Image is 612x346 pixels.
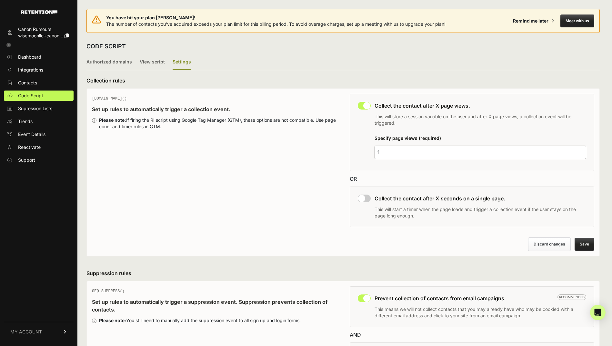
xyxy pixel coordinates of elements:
span: Code Script [18,92,43,99]
p: This means we will not collect contacts that you may already have who may be cookied with a diffe... [375,306,587,319]
span: wisemoonllc+canon... [18,33,63,38]
button: Meet with us [560,14,594,27]
a: Reactivate [4,142,74,152]
strong: Set up rules to automatically trigger a collection event. [92,106,230,112]
h2: CODE SCRIPT [86,42,126,51]
strong: Set up rules to automatically trigger a suppression event. Suppression prevents collection of con... [92,299,327,313]
strong: Please note: [99,117,126,123]
div: If firing the R! script using Google Tag Manager (GTM), these options are not compatible. Use pag... [99,117,337,130]
h3: Collect the contact after X page views. [375,102,587,110]
label: View script [140,55,165,70]
div: Remind me later [513,18,548,24]
button: Discard changes [528,237,571,251]
strong: Please note: [99,318,126,323]
span: Support [18,157,35,163]
input: 4 [375,146,587,159]
h3: Suppression rules [86,269,600,277]
h3: Collection rules [86,77,600,84]
a: Canon Rumours wisemoonllc+canon... [4,24,74,41]
button: Save [575,238,594,251]
a: Supression Lists [4,103,74,114]
a: Code Script [4,91,74,101]
a: Trends [4,116,74,127]
label: Authorized domains [86,55,132,70]
a: Integrations [4,65,74,75]
h3: Prevent collection of contacts from email campaigns [375,294,587,302]
div: OR [350,175,595,183]
a: Contacts [4,78,74,88]
a: Event Details [4,129,74,139]
img: Retention.com [21,10,57,14]
a: Support [4,155,74,165]
button: Remind me later [510,15,557,27]
div: Open Intercom Messenger [590,305,606,320]
span: Integrations [18,67,43,73]
span: MY ACCOUNT [10,329,42,335]
label: Settings [173,55,191,70]
span: Dashboard [18,54,41,60]
a: MY ACCOUNT [4,322,74,341]
span: GEQ.SUPPRESS() [92,289,125,293]
div: AND [350,331,595,339]
div: Canon Rumours [18,26,69,33]
label: Specify page views (required) [375,135,441,141]
span: Event Details [18,131,45,138]
h3: Collect the contact after X seconds on a single page. [375,195,587,202]
span: Contacts [18,80,37,86]
span: Trends [18,118,33,125]
span: Recommended [557,294,586,300]
span: The number of contacts you've acquired exceeds your plan limit for this billing period. To avoid ... [106,21,446,27]
span: [DOMAIN_NAME]() [92,96,127,101]
div: You still need to manually add the suppression event to all sign up and login forms. [99,317,301,324]
p: This will start a timer when the page loads and trigger a collection event if the user stays on t... [375,206,587,219]
span: Supression Lists [18,105,52,112]
p: This will store a session variable on the user and after X page views, a collection event will be... [375,113,587,126]
span: Reactivate [18,144,41,150]
span: You have hit your plan [PERSON_NAME]! [106,14,446,21]
a: Dashboard [4,52,74,62]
